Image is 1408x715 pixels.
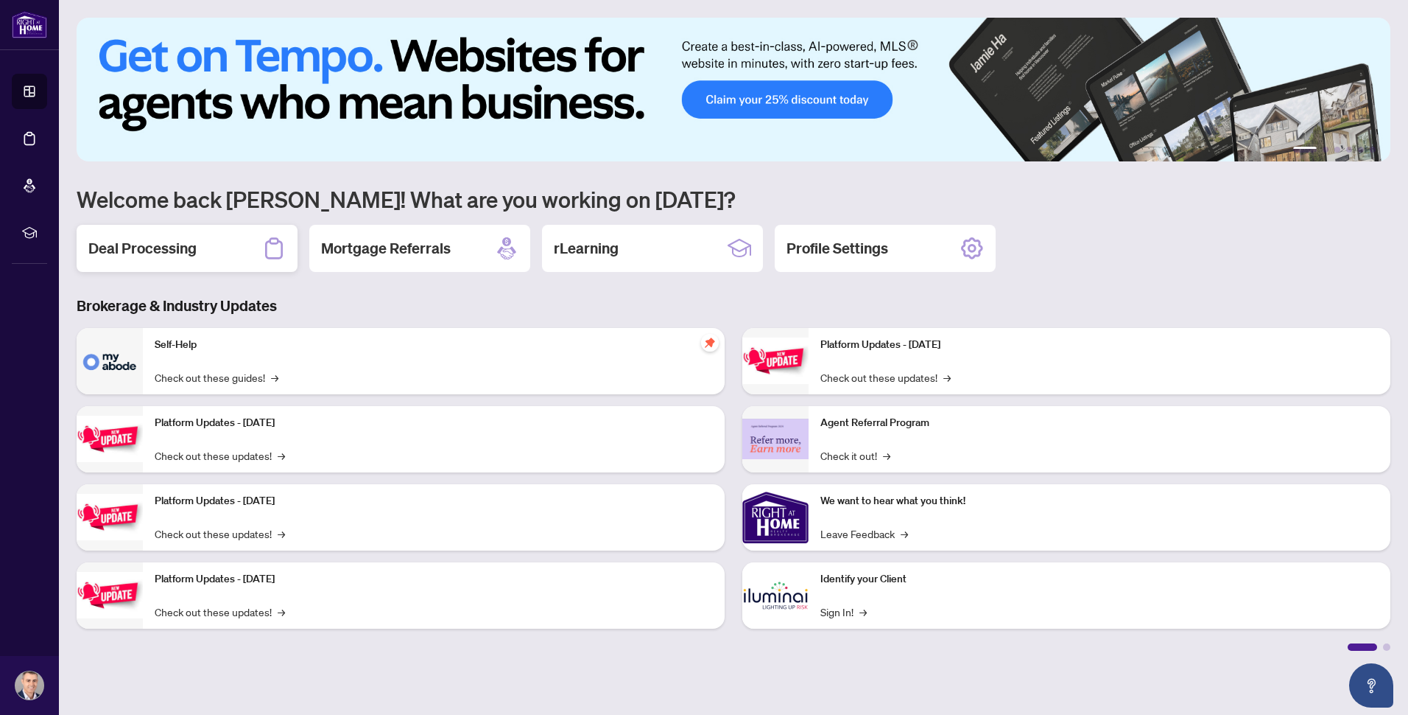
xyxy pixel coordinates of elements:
p: Agent Referral Program [820,415,1379,431]
p: Platform Updates - [DATE] [155,493,713,509]
p: Platform Updates - [DATE] [155,415,713,431]
button: Open asap [1349,663,1393,708]
img: We want to hear what you think! [742,484,809,551]
p: Self-Help [155,337,713,353]
h3: Brokerage & Industry Updates [77,296,1390,316]
button: 5 [1358,147,1364,153]
img: Agent Referral Program [742,419,809,459]
span: → [278,447,285,464]
h2: Profile Settings [786,238,888,259]
h2: Deal Processing [88,238,197,259]
img: Platform Updates - September 16, 2025 [77,416,143,462]
img: Slide 0 [77,18,1390,161]
img: Identify your Client [742,562,809,629]
h1: Welcome back [PERSON_NAME]! What are you working on [DATE]? [77,185,1390,213]
img: Profile Icon [15,672,43,700]
span: → [901,526,908,542]
span: pushpin [701,334,719,352]
a: Check out these updates!→ [820,369,951,386]
button: 3 [1334,147,1340,153]
h2: rLearning [554,238,619,259]
img: logo [12,11,47,38]
a: Sign In!→ [820,604,867,620]
button: 2 [1323,147,1328,153]
span: → [943,369,951,386]
p: Identify your Client [820,571,1379,587]
a: Check out these updates!→ [155,604,285,620]
span: → [883,447,890,464]
h2: Mortgage Referrals [321,238,451,259]
a: Check out these updates!→ [155,526,285,542]
p: Platform Updates - [DATE] [155,571,713,587]
span: → [278,526,285,542]
button: 4 [1346,147,1352,153]
span: → [271,369,278,386]
button: 1 [1293,147,1317,153]
span: → [278,604,285,620]
p: Platform Updates - [DATE] [820,337,1379,353]
a: Check it out!→ [820,447,890,464]
a: Leave Feedback→ [820,526,908,542]
img: Platform Updates - June 23, 2025 [742,338,809,384]
img: Platform Updates - July 8, 2025 [77,572,143,618]
p: We want to hear what you think! [820,493,1379,509]
a: Check out these updates!→ [155,447,285,464]
button: 6 [1370,147,1376,153]
img: Platform Updates - July 21, 2025 [77,494,143,540]
img: Self-Help [77,328,143,394]
span: → [859,604,867,620]
a: Check out these guides!→ [155,369,278,386]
